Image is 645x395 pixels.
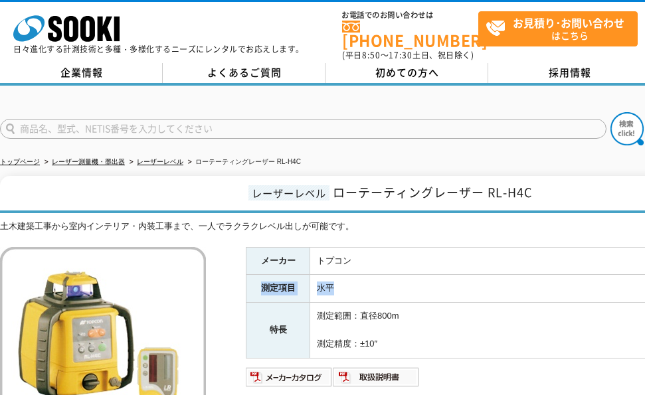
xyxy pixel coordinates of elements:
th: 測定項目 [246,275,310,303]
a: お見積り･お問い合わせはこちら [478,11,638,46]
span: はこちら [486,12,637,45]
a: 初めての方へ [325,63,488,83]
img: メーカーカタログ [246,366,333,388]
a: [PHONE_NUMBER] [342,21,478,48]
a: よくあるご質問 [163,63,325,83]
p: 日々進化する計測技術と多種・多様化するニーズにレンタルでお応えします。 [13,45,304,53]
span: レーザーレベル [248,185,329,200]
a: メーカーカタログ [246,375,333,385]
img: 取扱説明書 [333,366,420,388]
span: (平日 ～ 土日、祝日除く) [342,49,474,61]
img: btn_search.png [610,112,644,145]
span: 8:50 [362,49,381,61]
th: メーカー [246,247,310,275]
a: レーザー測量機・墨出器 [52,158,125,165]
strong: お見積り･お問い合わせ [513,15,624,31]
span: お電話でのお問い合わせは [342,11,478,19]
a: レーザーレベル [137,158,183,165]
a: 取扱説明書 [333,375,420,385]
span: 初めての方へ [375,65,439,80]
li: ローテーティングレーザー RL-H4C [185,155,301,169]
span: 17:30 [389,49,413,61]
span: ローテーティングレーザー RL-H4C [333,183,532,201]
th: 特長 [246,303,310,358]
